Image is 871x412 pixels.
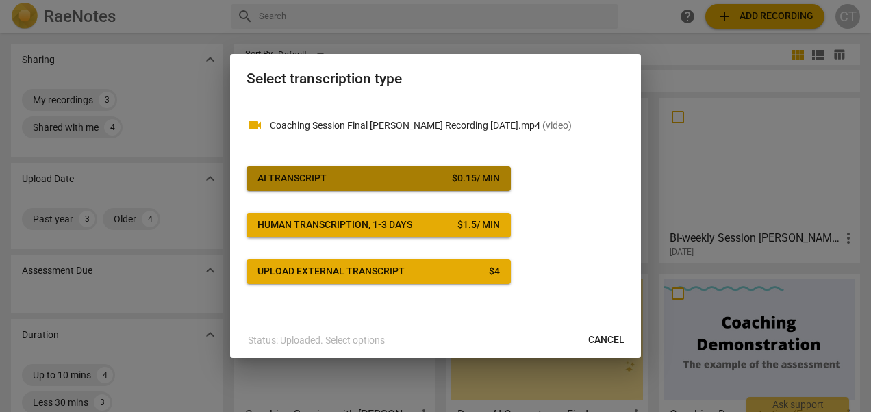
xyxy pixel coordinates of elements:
[247,213,511,237] button: Human transcription, 1-3 days$1.5/ min
[257,172,327,185] div: AI Transcript
[588,333,624,347] span: Cancel
[247,117,263,133] span: videocam
[489,265,500,279] div: $ 4
[247,166,511,191] button: AI Transcript$0.15/ min
[452,172,500,185] div: $ 0.15 / min
[270,118,624,133] p: Coaching Session Final Hudson Recording 8.15.25.mp4(video)
[248,333,385,348] p: Status: Uploaded. Select options
[542,120,572,131] span: ( video )
[257,265,405,279] div: Upload external transcript
[257,218,412,232] div: Human transcription, 1-3 days
[577,328,635,352] button: Cancel
[457,218,500,232] div: $ 1.5 / min
[247,259,511,284] button: Upload external transcript$4
[247,70,624,88] h2: Select transcription type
